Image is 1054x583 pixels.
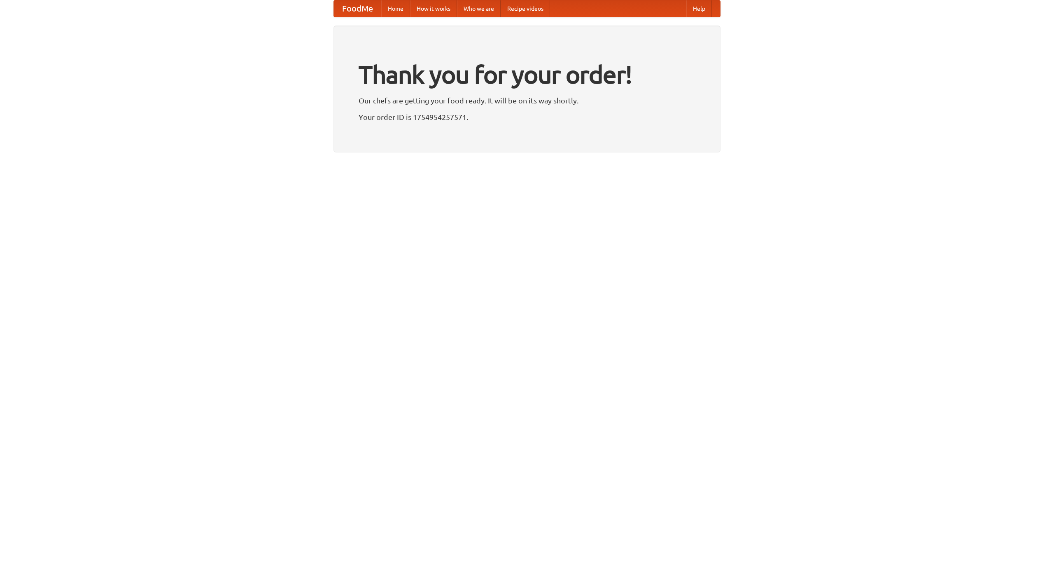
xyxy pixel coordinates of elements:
a: Home [381,0,410,17]
a: Help [686,0,712,17]
a: Who we are [457,0,501,17]
p: Your order ID is 1754954257571. [359,111,695,123]
a: Recipe videos [501,0,550,17]
p: Our chefs are getting your food ready. It will be on its way shortly. [359,94,695,107]
a: FoodMe [334,0,381,17]
a: How it works [410,0,457,17]
h1: Thank you for your order! [359,55,695,94]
